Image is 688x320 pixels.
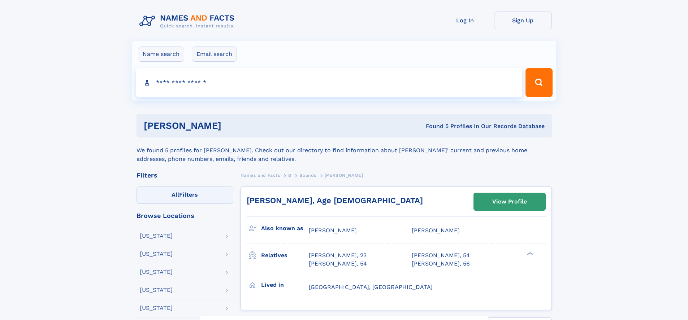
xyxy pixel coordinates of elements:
[261,279,309,291] h3: Lived in
[474,193,545,210] a: View Profile
[309,251,367,259] a: [PERSON_NAME], 23
[412,227,460,234] span: [PERSON_NAME]
[288,173,291,178] span: B
[525,68,552,97] button: Search Button
[309,260,367,268] a: [PERSON_NAME], 54
[138,47,184,62] label: Name search
[309,284,433,290] span: [GEOGRAPHIC_DATA], [GEOGRAPHIC_DATA]
[140,287,173,293] div: [US_STATE]
[140,233,173,239] div: [US_STATE]
[137,12,241,31] img: Logo Names and Facts
[492,193,527,210] div: View Profile
[525,251,534,256] div: ❯
[299,171,316,180] a: Bounds
[192,47,237,62] label: Email search
[412,251,470,259] a: [PERSON_NAME], 54
[140,269,173,275] div: [US_STATE]
[325,173,363,178] span: [PERSON_NAME]
[261,222,309,234] h3: Also known as
[140,251,173,257] div: [US_STATE]
[172,191,179,198] span: All
[241,171,280,180] a: Names and Facts
[144,121,324,130] h1: [PERSON_NAME]
[137,172,233,179] div: Filters
[137,212,233,219] div: Browse Locations
[137,187,233,204] label: Filters
[494,12,552,29] a: Sign Up
[324,122,545,130] div: Found 5 Profiles In Our Records Database
[288,171,291,180] a: B
[299,173,316,178] span: Bounds
[140,305,173,311] div: [US_STATE]
[309,227,357,234] span: [PERSON_NAME]
[261,249,309,262] h3: Relatives
[412,260,470,268] a: [PERSON_NAME], 56
[436,12,494,29] a: Log In
[136,68,523,97] input: search input
[247,196,423,205] a: [PERSON_NAME], Age [DEMOGRAPHIC_DATA]
[137,137,552,163] div: We found 5 profiles for [PERSON_NAME]. Check out our directory to find information about [PERSON_...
